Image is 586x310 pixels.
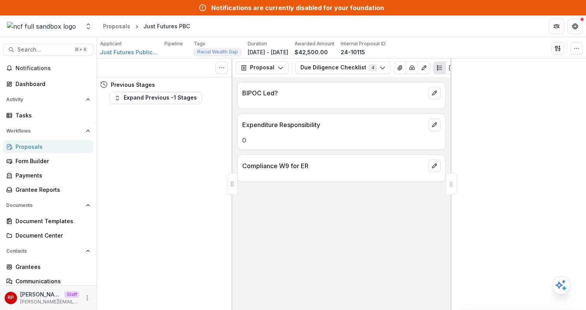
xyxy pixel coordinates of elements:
a: Payments [3,169,93,182]
span: Notifications [16,65,90,72]
span: Contacts [6,248,83,254]
span: Activity [6,97,83,102]
p: $42,500.00 [295,48,328,56]
button: Open Activity [3,93,93,106]
button: Get Help [567,19,583,34]
p: [PERSON_NAME] [20,290,61,298]
p: 0 [242,136,441,145]
a: Proposals [3,140,93,153]
div: Document Center [16,231,87,239]
h4: Previous Stages [111,81,155,89]
a: Dashboard [3,77,93,90]
a: Document Templates [3,215,93,227]
div: Dashboard [16,80,87,88]
div: ⌘ + K [73,45,88,54]
button: Expand Previous -1 Stages [109,92,202,104]
p: Duration [248,40,267,47]
p: Tags [194,40,205,47]
p: Internal Proposal ID [341,40,386,47]
button: Open Documents [3,199,93,212]
button: Plaintext view [433,62,446,74]
div: Communications [16,277,87,285]
div: Proposals [16,143,87,151]
button: Proposal [236,62,289,74]
div: Notifications are currently disabled for your foundation [211,3,384,12]
button: Partners [549,19,564,34]
div: Grantee Reports [16,186,87,194]
span: Workflows [6,128,83,134]
a: Tasks [3,109,93,122]
button: More [83,293,92,303]
button: PDF view [445,62,458,74]
button: Edit as form [418,62,430,74]
span: Racial Wealth Gap [197,49,238,55]
button: edit [428,160,441,172]
a: Communications [3,275,93,288]
button: edit [428,87,441,99]
a: Form Builder [3,155,93,167]
p: BIPOC Led? [242,88,425,98]
p: 24-10115 [341,48,365,56]
span: Documents [6,203,83,208]
button: Open Workflows [3,125,93,137]
button: Open Contacts [3,245,93,257]
button: Toggle View Cancelled Tasks [215,62,228,74]
p: Compliance W9 for ER [242,161,425,170]
div: Tasks [16,111,87,119]
a: Grantees [3,260,93,273]
button: Open entity switcher [83,19,94,34]
a: Just Futures Public Benefit Corporation [100,48,158,56]
p: Applicant [100,40,122,47]
p: Expenditure Responsibility [242,120,425,129]
a: Grantee Reports [3,183,93,196]
p: [DATE] - [DATE] [248,48,288,56]
button: edit [428,119,441,131]
div: Ruthwick Pathireddy [8,295,14,300]
a: Proposals [100,21,133,32]
p: Staff [64,291,79,298]
button: View Attached Files [394,62,406,74]
button: Search... [3,43,93,56]
button: Notifications [3,62,93,74]
div: Just Futures PBC [143,22,190,30]
div: Document Templates [16,217,87,225]
div: Form Builder [16,157,87,165]
div: Grantees [16,263,87,271]
a: Document Center [3,229,93,242]
nav: breadcrumb [100,21,193,32]
button: Due Diligence Checklist4 [295,62,391,74]
button: Open AI Assistant [552,276,570,294]
p: Pipeline [164,40,183,47]
img: ncf full sandbox logo [7,22,76,31]
div: Proposals [103,22,130,30]
p: [PERSON_NAME][EMAIL_ADDRESS][DOMAIN_NAME] [20,298,79,305]
p: Awarded Amount [295,40,334,47]
span: Search... [17,46,70,53]
div: Payments [16,171,87,179]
